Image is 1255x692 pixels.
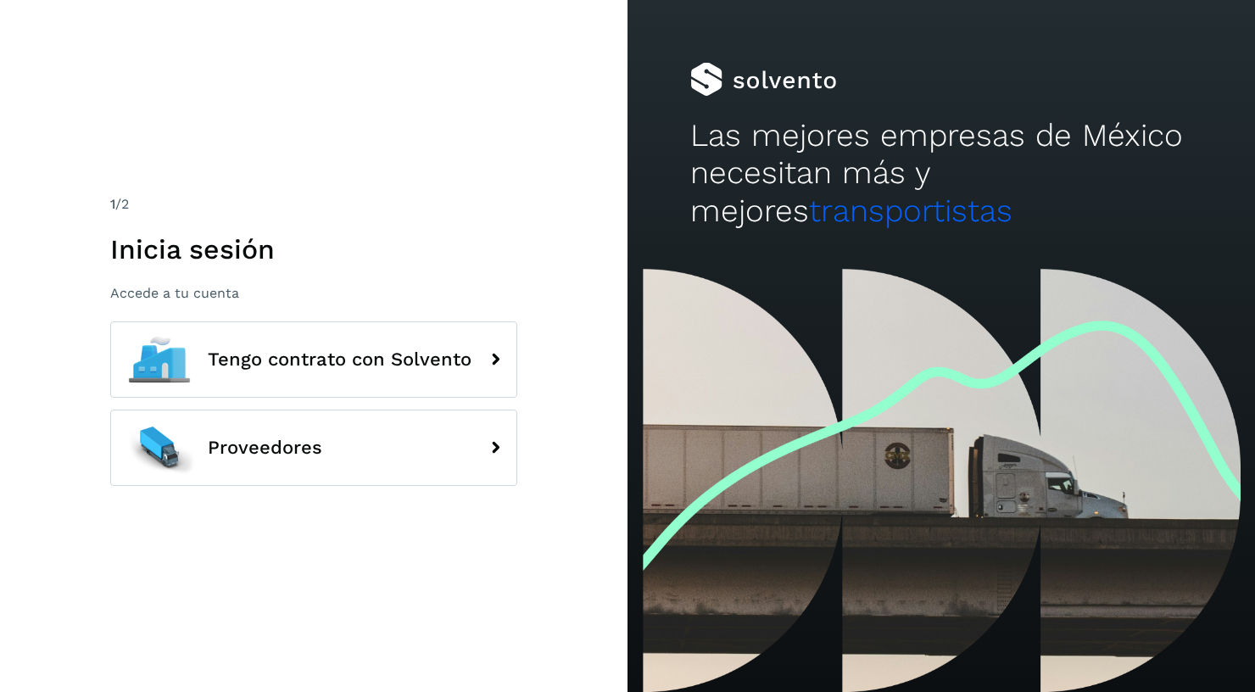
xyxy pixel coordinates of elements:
[110,410,517,486] button: Proveedores
[809,193,1012,229] span: transportistas
[110,196,115,212] span: 1
[110,321,517,398] button: Tengo contrato con Solvento
[208,349,471,370] span: Tengo contrato con Solvento
[110,233,517,265] h1: Inicia sesión
[690,117,1192,230] h2: Las mejores empresas de México necesitan más y mejores
[208,438,322,458] span: Proveedores
[110,194,517,215] div: /2
[110,285,517,301] p: Accede a tu cuenta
